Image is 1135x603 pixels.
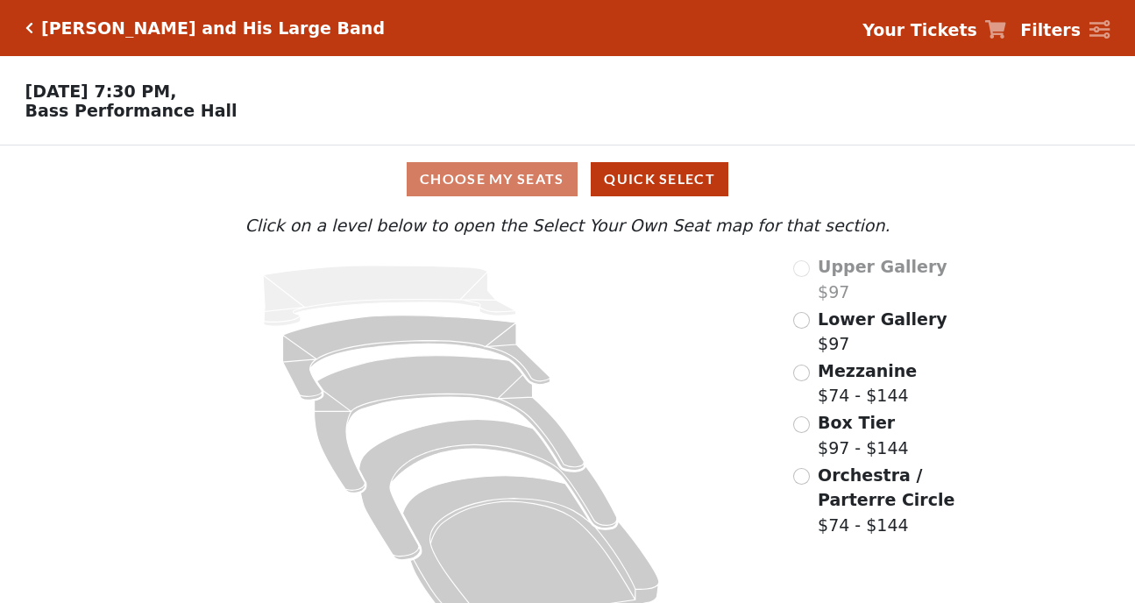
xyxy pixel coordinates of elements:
span: Box Tier [818,413,895,432]
a: Filters [1020,18,1110,43]
a: Your Tickets [862,18,1006,43]
path: Upper Gallery - Seats Available: 0 [263,266,516,326]
span: Orchestra / Parterre Circle [818,465,954,510]
span: Mezzanine [818,361,917,380]
strong: Filters [1020,20,1081,39]
path: Lower Gallery - Seats Available: 208 [283,316,550,401]
button: Quick Select [591,162,728,196]
span: Upper Gallery [818,257,947,276]
a: Click here to go back to filters [25,22,33,34]
strong: Your Tickets [862,20,977,39]
label: $74 - $144 [818,463,981,538]
label: $97 [818,307,947,357]
label: $97 - $144 [818,410,909,460]
label: $97 [818,254,947,304]
p: Click on a level below to open the Select Your Own Seat map for that section. [154,213,981,238]
label: $74 - $144 [818,358,917,408]
span: Lower Gallery [818,309,947,329]
h5: [PERSON_NAME] and His Large Band [41,18,385,39]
